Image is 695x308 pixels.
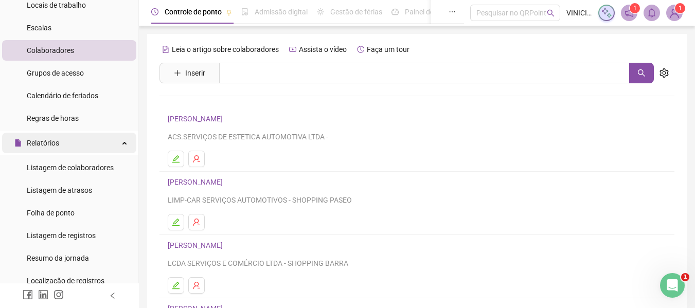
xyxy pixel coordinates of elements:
span: setting [660,68,669,78]
span: file-text [162,46,169,53]
span: Listagem de registros [27,231,96,240]
a: [PERSON_NAME] [168,178,226,186]
span: 1 [633,5,637,12]
span: edit [172,155,180,163]
span: Locais de trabalho [27,1,86,9]
div: ACS.SERVIÇOS DE ESTETICA AUTOMOTIVA LTDA - [168,131,666,142]
span: 1 [679,5,682,12]
span: user-delete [192,218,201,226]
span: Colaboradores [27,46,74,55]
a: [PERSON_NAME] [168,115,226,123]
span: bell [647,8,656,17]
span: left [109,292,116,299]
span: Listagem de atrasos [27,186,92,194]
span: Controle de ponto [165,8,222,16]
span: 1 [681,273,689,281]
span: Resumo da jornada [27,254,89,262]
iframe: Intercom live chat [660,273,685,298]
span: Regras de horas [27,114,79,122]
span: file [14,139,22,147]
span: Leia o artigo sobre colaboradores [172,45,279,53]
span: search [637,69,646,77]
span: Grupos de acesso [27,69,84,77]
span: pushpin [226,9,232,15]
span: Calendário de feriados [27,92,98,100]
span: search [547,9,555,17]
span: ellipsis [449,8,456,15]
span: user-delete [192,155,201,163]
span: Relatórios [27,139,59,147]
sup: Atualize o seu contato no menu Meus Dados [675,3,685,13]
span: Folha de ponto [27,209,75,217]
img: 59819 [667,5,682,21]
span: youtube [289,46,296,53]
span: sun [317,8,324,15]
span: linkedin [38,289,48,300]
span: facebook [23,289,33,300]
span: edit [172,281,180,289]
span: clock-circle [151,8,158,15]
sup: 1 [630,3,640,13]
div: LIMP-CAR SERVIÇOS AUTOMOTIVOS - SHOPPING PASEO [168,194,666,206]
span: history [357,46,364,53]
span: Inserir [185,67,205,79]
span: user-delete [192,281,201,289]
span: Listagem de colaboradores [27,164,114,172]
span: Admissão digital [255,8,308,16]
span: Escalas [27,24,51,32]
span: notification [625,8,634,17]
span: Localização de registros [27,277,104,285]
span: instagram [54,289,64,300]
span: file-done [241,8,248,15]
span: dashboard [391,8,399,15]
span: Gestão de férias [330,8,382,16]
span: plus [174,69,181,77]
span: edit [172,218,180,226]
div: LCDA SERVIÇOS E COMÉRCIO LTDA - SHOPPING BARRA [168,258,666,269]
span: Assista o vídeo [299,45,347,53]
span: Faça um tour [367,45,409,53]
span: VINICIUS [566,7,592,19]
img: sparkle-icon.fc2bf0ac1784a2077858766a79e2daf3.svg [601,7,612,19]
span: Painel do DP [405,8,445,16]
button: Inserir [166,65,213,81]
a: [PERSON_NAME] [168,241,226,249]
